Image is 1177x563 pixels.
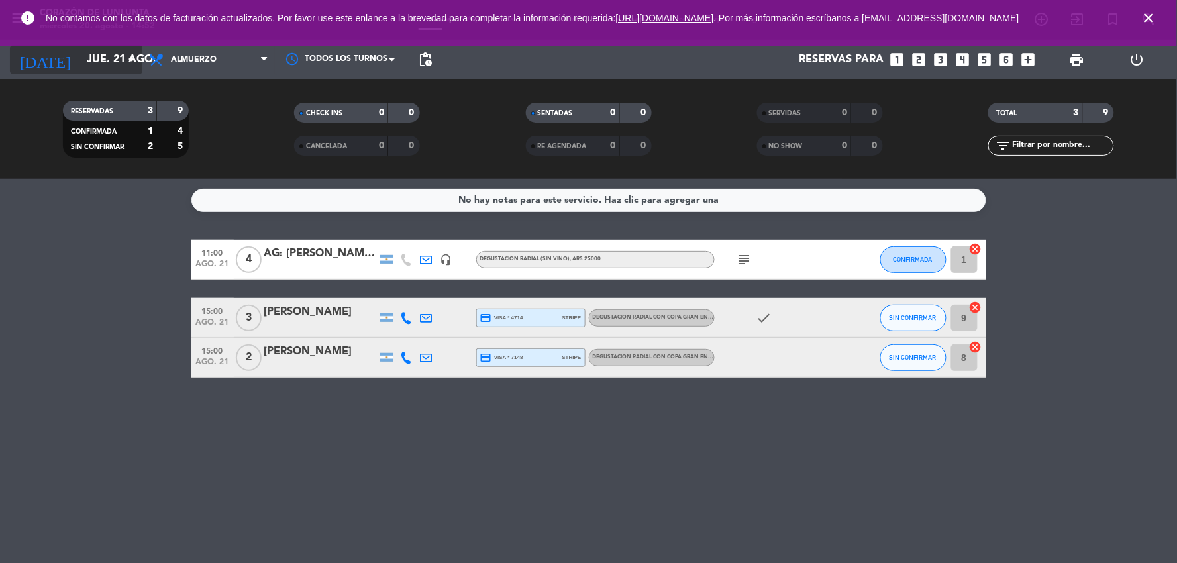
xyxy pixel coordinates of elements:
span: CANCELADA [306,143,347,150]
i: cancel [969,301,982,314]
span: NO SHOW [769,143,803,150]
i: check [756,310,772,326]
a: . Por más información escríbanos a [EMAIL_ADDRESS][DOMAIN_NAME] [714,13,1019,23]
input: Filtrar por nombre... [1011,138,1113,153]
span: SERVIDAS [769,110,801,117]
strong: 3 [148,106,153,115]
span: Reservas para [799,54,884,66]
strong: 9 [1103,108,1111,117]
i: cancel [969,340,982,354]
strong: 0 [611,108,616,117]
span: , ARS 25000 [570,256,601,262]
span: ago. 21 [196,358,229,373]
strong: 5 [178,142,185,151]
i: error [20,10,36,26]
i: subject [737,252,752,268]
strong: 0 [409,108,417,117]
div: AG: [PERSON_NAME] x4 / [PERSON_NAME] [264,245,377,262]
i: power_settings_new [1129,52,1145,68]
span: No contamos con los datos de facturación actualizados. Por favor use este enlance a la brevedad p... [46,13,1019,23]
span: Almuerzo [171,55,217,64]
i: looks_4 [954,51,972,68]
strong: 0 [409,141,417,150]
i: looks_one [889,51,906,68]
span: SIN CONFIRMAR [890,354,937,361]
div: [PERSON_NAME] [264,303,377,321]
strong: 1 [148,127,153,136]
span: stripe [562,313,582,322]
span: CONFIRMADA [894,256,933,263]
button: SIN CONFIRMAR [880,305,947,331]
strong: 4 [178,127,185,136]
span: ago. 21 [196,318,229,333]
div: LOG OUT [1107,40,1167,79]
i: [DATE] [10,45,80,74]
span: SIN CONFIRMAR [71,144,124,150]
i: add_box [1020,51,1037,68]
span: 2 [236,344,262,371]
span: SENTADAS [538,110,573,117]
span: DEGUSTACION RADIAL CON COPA GRAN ENEMIGO [593,354,727,360]
strong: 0 [611,141,616,150]
strong: 9 [178,106,185,115]
span: print [1068,52,1084,68]
a: [URL][DOMAIN_NAME] [616,13,714,23]
span: visa * 4714 [480,312,523,324]
button: SIN CONFIRMAR [880,344,947,371]
span: visa * 7148 [480,352,523,364]
strong: 0 [872,141,880,150]
i: cancel [969,242,982,256]
strong: 0 [872,108,880,117]
button: CONFIRMADA [880,246,947,273]
span: DEGUSTACION RADIAL CON COPA GRAN ENEMIGO [593,315,727,320]
span: SIN CONFIRMAR [890,314,937,321]
strong: 0 [640,108,648,117]
span: RE AGENDADA [538,143,587,150]
span: 3 [236,305,262,331]
span: 11:00 [196,244,229,260]
div: [PERSON_NAME] [264,343,377,360]
span: CHECK INS [306,110,342,117]
span: DEGUSTACION RADIAL (SIN VINO) [480,256,601,262]
i: credit_card [480,312,492,324]
i: looks_6 [998,51,1015,68]
strong: 0 [379,141,384,150]
i: credit_card [480,352,492,364]
i: arrow_drop_down [123,52,139,68]
span: TOTAL [996,110,1017,117]
strong: 0 [842,108,847,117]
span: 15:00 [196,342,229,358]
i: looks_two [911,51,928,68]
i: looks_3 [933,51,950,68]
i: looks_5 [976,51,994,68]
span: stripe [562,353,582,362]
span: pending_actions [417,52,433,68]
span: 4 [236,246,262,273]
strong: 3 [1074,108,1079,117]
span: CONFIRMADA [71,128,117,135]
strong: 0 [379,108,384,117]
strong: 0 [640,141,648,150]
i: filter_list [995,138,1011,154]
span: RESERVADAS [71,108,113,115]
strong: 0 [842,141,847,150]
div: No hay notas para este servicio. Haz clic para agregar una [458,193,719,208]
i: headset_mic [440,254,452,266]
span: 15:00 [196,303,229,318]
strong: 2 [148,142,153,151]
span: ago. 21 [196,260,229,275]
i: close [1141,10,1157,26]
